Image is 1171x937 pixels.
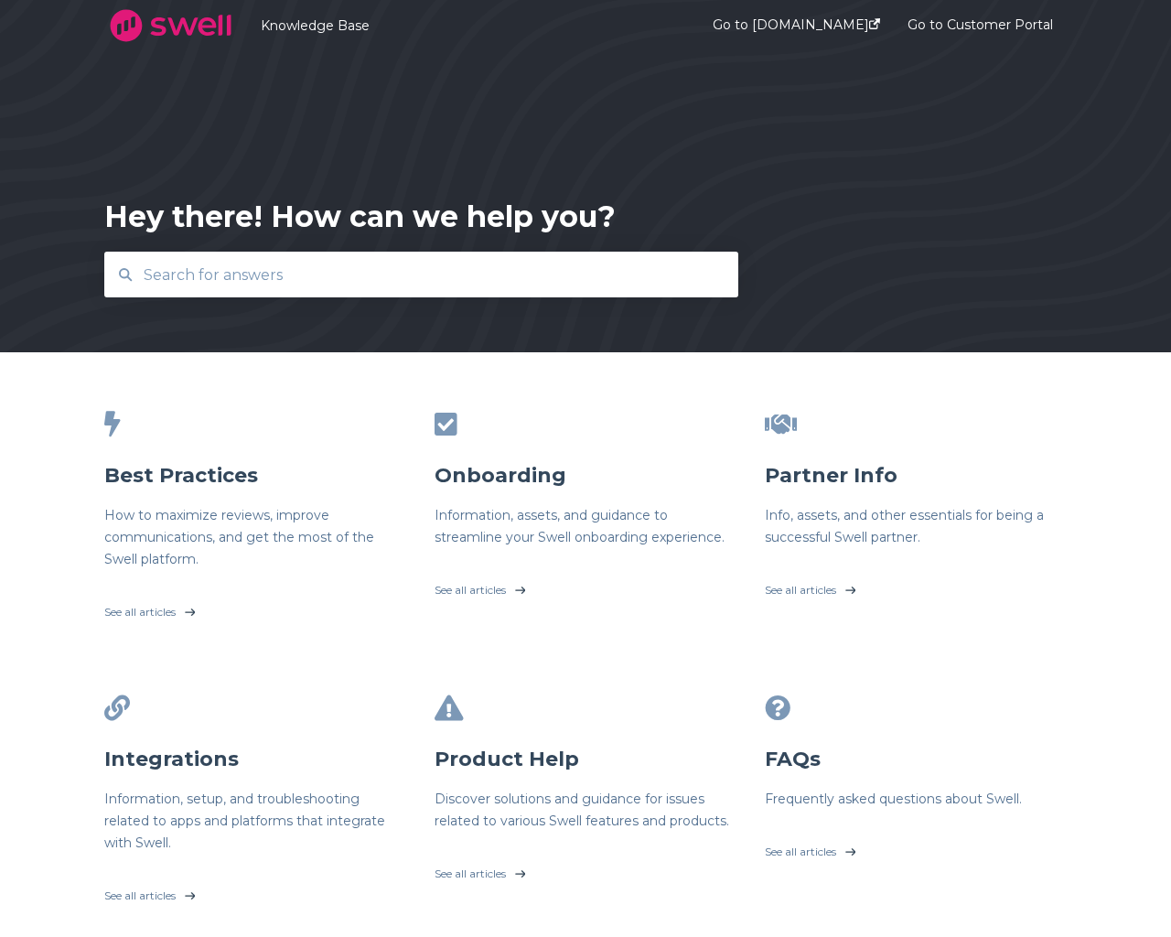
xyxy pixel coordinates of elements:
[435,563,736,609] a: See all articles
[261,17,658,34] a: Knowledge Base
[765,824,1067,870] a: See all articles
[104,868,406,914] a: See all articles
[104,197,616,237] div: Hey there! How can we help you?
[104,788,406,854] h6: Information, setup, and troubleshooting related to apps and platforms that integrate with Swell.
[435,846,736,892] a: See all articles
[435,462,736,490] h3: Onboarding
[765,695,790,721] span: 
[435,412,457,437] span: 
[765,746,1067,773] h3: FAQs
[104,462,406,490] h3: Best Practices
[104,504,406,570] h6: How to maximize reviews, improve communications, and get the most of the Swell platform.
[435,788,736,832] h6: Discover solutions and guidance for issues related to various Swell features and products.
[765,504,1067,548] h6: Info, assets, and other essentials for being a successful Swell partner.
[765,788,1067,810] h6: Frequently asked questions about Swell.
[765,412,797,437] span: 
[765,462,1067,490] h3: Partner Info
[765,563,1067,609] a: See all articles
[435,695,464,721] span: 
[104,585,406,630] a: See all articles
[435,746,736,773] h3: Product Help
[104,3,237,48] img: company logo
[133,255,711,295] input: Search for answers
[104,695,130,721] span: 
[435,504,736,548] h6: Information, assets, and guidance to streamline your Swell onboarding experience.
[104,746,406,773] h3: Integrations
[104,412,121,437] span: 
